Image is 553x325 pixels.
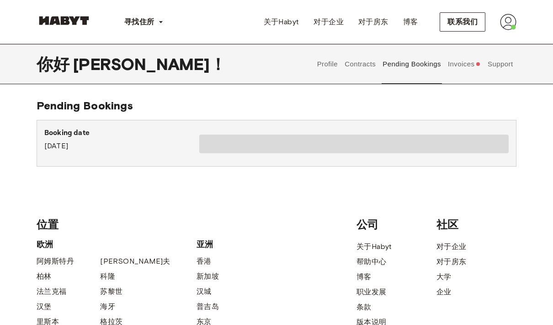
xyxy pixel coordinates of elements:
[37,239,53,249] font: 欧洲
[73,54,210,74] font: [PERSON_NAME]
[100,302,115,311] font: 海牙
[37,54,69,74] font: 你好
[358,17,388,26] font: 对于房东
[356,218,378,231] font: 公司
[100,286,122,297] a: 苏黎世
[356,241,392,252] a: 关于Habyt
[100,257,170,265] font: [PERSON_NAME]夫
[351,13,396,31] a: 对于房东
[314,44,516,84] div: 用户资料标签
[37,99,133,112] span: Pending Bookings
[256,13,307,31] a: 关于Habyt
[447,44,482,84] button: Invoices
[197,302,219,311] font: 普吉岛
[264,17,299,26] font: 关于Habyt
[356,302,372,313] a: 条款
[316,44,339,84] button: Profile
[356,303,372,311] font: 条款
[436,287,452,298] a: 企业
[44,128,199,139] p: Booking date
[37,302,52,311] font: 汉堡
[436,241,467,252] a: 对于企业
[100,301,115,312] a: 海牙
[210,54,226,74] font: ！
[436,218,458,231] font: 社区
[356,287,387,296] font: 职业发展
[356,256,387,267] a: 帮助中心
[197,271,219,282] a: 新加坡
[37,256,74,267] a: 阿姆斯特丹
[197,272,219,281] font: 新加坡
[100,287,122,296] font: 苏黎世
[356,287,387,298] a: 职业发展
[436,272,452,281] font: 大学
[197,256,212,267] a: 香港
[436,271,452,282] a: 大学
[314,17,344,26] font: 对于企业
[436,257,467,266] font: 对于房东
[37,16,91,25] img: 哈比特
[356,242,392,251] font: 关于Habyt
[436,256,467,267] a: 对于房东
[356,257,387,266] font: 帮助中心
[100,271,115,282] a: 科隆
[500,14,516,30] img: 头像
[486,44,514,84] button: Support
[436,287,452,296] font: 企业
[37,257,74,265] font: 阿姆斯特丹
[100,272,115,281] font: 科隆
[197,286,212,297] a: 汉城
[344,44,377,84] button: Contracts
[124,17,154,26] font: 寻找住所
[403,17,418,26] font: 博客
[44,128,199,152] div: [DATE]
[37,271,52,282] a: 柏林
[382,44,442,84] button: Pending Bookings
[37,301,52,312] a: 汉堡
[356,271,372,282] a: 博客
[440,12,485,32] button: 联系我们
[37,218,58,231] font: 位置
[197,301,219,312] a: 普吉岛
[197,257,212,265] font: 香港
[100,256,170,267] a: [PERSON_NAME]夫
[447,17,478,26] font: 联系我们
[197,287,212,296] font: 汉城
[396,13,425,31] a: 博客
[37,286,67,297] a: 法兰克福
[356,272,372,281] font: 博客
[197,239,213,249] font: 亚洲
[37,272,52,281] font: 柏林
[436,242,467,251] font: 对于企业
[117,13,171,31] button: 寻找住所
[37,287,67,296] font: 法兰克福
[306,13,351,31] a: 对于企业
